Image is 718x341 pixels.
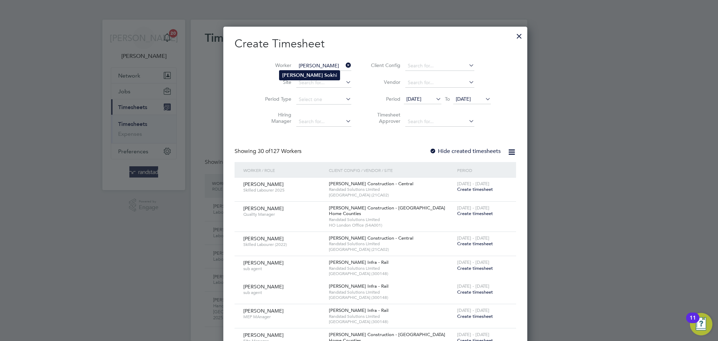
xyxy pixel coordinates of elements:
[282,72,323,78] b: [PERSON_NAME]
[243,332,284,338] span: [PERSON_NAME]
[456,96,471,102] span: [DATE]
[443,94,452,103] span: To
[369,112,400,124] label: Timesheet Approver
[296,61,351,71] input: Search for...
[329,307,388,313] span: [PERSON_NAME] Infra - Rail
[457,332,489,337] span: [DATE] - [DATE]
[329,259,388,265] span: [PERSON_NAME] Infra - Rail
[457,210,493,216] span: Create timesheet
[243,266,324,272] span: sub agent
[260,112,291,124] label: Hiring Manager
[243,260,284,266] span: [PERSON_NAME]
[243,308,284,314] span: [PERSON_NAME]
[329,187,454,192] span: Randstad Solutions Limited
[243,290,324,295] span: sub agent
[258,148,302,155] span: 127 Workers
[457,307,489,313] span: [DATE] - [DATE]
[329,283,388,289] span: [PERSON_NAME] Infra - Rail
[406,96,421,102] span: [DATE]
[329,217,454,222] span: Randstad Solutions Limited
[327,162,455,178] div: Client Config / Vendor / Site
[457,181,489,187] span: [DATE] - [DATE]
[457,265,493,271] span: Create timesheet
[243,242,324,247] span: Skilled Labourer (2022)
[296,95,351,105] input: Select one
[243,235,284,242] span: [PERSON_NAME]
[329,314,454,319] span: Randstad Solutions Limited
[329,192,454,198] span: [GEOGRAPHIC_DATA] (21CA02)
[690,313,712,335] button: Open Resource Center, 11 new notifications
[329,241,454,247] span: Randstad Solutions Limited
[369,96,400,102] label: Period
[243,212,324,217] span: Quality Manager
[260,62,291,68] label: Worker
[329,271,454,276] span: [GEOGRAPHIC_DATA] (300148)
[329,266,454,271] span: Randstad Solutions Limited
[369,62,400,68] label: Client Config
[429,148,501,155] label: Hide created timesheets
[457,289,493,295] span: Create timesheet
[235,148,303,155] div: Showing
[329,289,454,295] span: Randstad Solutions Limited
[243,187,324,193] span: Skilled Labourer 2025
[405,61,474,71] input: Search for...
[242,162,327,178] div: Worker / Role
[457,259,489,265] span: [DATE] - [DATE]
[296,78,351,88] input: Search for...
[405,78,474,88] input: Search for...
[243,314,324,320] span: MEP MAnager
[455,162,509,178] div: Period
[243,283,284,290] span: [PERSON_NAME]
[329,295,454,300] span: [GEOGRAPHIC_DATA] (300148)
[329,181,413,187] span: [PERSON_NAME] Construction - Central
[457,283,489,289] span: [DATE] - [DATE]
[690,318,696,327] div: 11
[457,186,493,192] span: Create timesheet
[457,205,489,211] span: [DATE] - [DATE]
[369,79,400,85] label: Vendor
[405,117,474,127] input: Search for...
[329,235,413,241] span: [PERSON_NAME] Construction - Central
[457,235,489,241] span: [DATE] - [DATE]
[457,241,493,247] span: Create timesheet
[329,319,454,325] span: [GEOGRAPHIC_DATA] (300148)
[329,222,454,228] span: HO London Office (54A001)
[279,71,340,80] li: hi
[324,72,333,78] b: Sok
[296,117,351,127] input: Search for...
[235,36,516,51] h2: Create Timesheet
[260,79,291,85] label: Site
[258,148,270,155] span: 30 of
[329,247,454,252] span: [GEOGRAPHIC_DATA] (21CA02)
[329,205,445,217] span: [PERSON_NAME] Construction - [GEOGRAPHIC_DATA] Home Counties
[457,313,493,319] span: Create timesheet
[243,181,284,187] span: [PERSON_NAME]
[260,96,291,102] label: Period Type
[243,205,284,212] span: [PERSON_NAME]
